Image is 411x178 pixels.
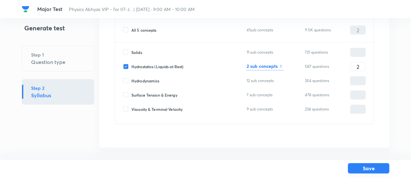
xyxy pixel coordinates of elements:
span: Solids [131,49,142,55]
p: 721 questions [305,49,337,55]
h6: Step 1 [31,51,65,58]
p: 354 questions [305,78,337,84]
span: All 5 concepts [131,27,157,33]
h6: 2 sub concepts [247,63,278,69]
span: Hydrodynamics [131,78,159,84]
h5: Syllabus [31,91,51,99]
a: Company Logo [22,5,32,13]
p: 7 sub concepts [247,92,292,98]
span: Physics Abhyas VIP - for IIT-J... | [DATE] · 9:00 AM - 10:00 AM [69,6,194,12]
span: Hydrostatics (Liquids at Rest) [131,64,183,69]
p: 12 sub concepts [247,78,292,84]
span: Viscosity & Terminal Velocity [131,106,183,112]
h5: Question type [31,58,65,66]
p: 478 questions [305,92,337,98]
p: 41 sub concepts [247,27,292,33]
button: Save [348,163,389,173]
p: 9 sub concepts [247,106,292,112]
h6: Step 2 [31,85,51,91]
p: 9.5K questions [305,27,337,33]
span: Surface Tension & Energy [131,92,177,98]
p: 11 sub concepts [247,49,292,55]
p: 587 questions [305,64,337,69]
h4: Generate test [22,23,94,38]
img: Company Logo [22,5,29,13]
span: Major Test [37,5,62,12]
p: 234 questions [305,106,337,112]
